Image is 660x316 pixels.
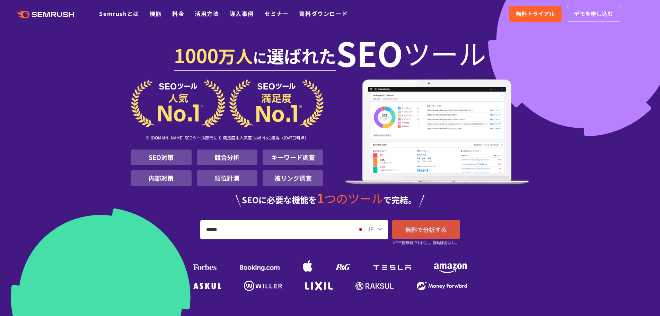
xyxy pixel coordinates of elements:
[567,6,620,22] a: デモを申し込む
[195,9,219,18] a: 活用方法
[131,127,324,150] div: ※ [DOMAIN_NAME] SEOツール部門にて 満足度＆人気度 世界 No.1獲得（[DATE]時点）
[218,43,253,68] span: 万人
[267,43,336,68] span: 選ばれた
[403,39,486,67] span: ツール
[197,150,257,165] li: 競合分析
[263,170,323,186] li: 被リンク調査
[509,6,562,22] a: 無料トライアル
[383,194,416,206] span: で完結。
[317,188,324,207] span: 1
[516,9,555,18] span: 無料トライアル
[131,191,529,207] div: SEOに必要な機能を
[131,150,192,165] li: SEO対策
[253,47,267,67] span: に
[392,220,460,239] a: 無料で分析する
[299,9,348,18] a: 資料ダウンロード
[197,170,257,186] li: 順位計測
[392,239,459,246] small: ※7日間無料でお試し。自動課金なし。
[574,9,613,18] span: デモを申し込む
[172,9,184,18] a: 料金
[263,150,323,165] li: キーワード調査
[336,39,403,67] span: SEO
[324,190,383,207] span: つのツール
[150,9,162,18] a: 機能
[405,225,447,234] span: 無料で分析する
[174,41,218,69] span: 1000
[99,9,139,18] a: Semrushとは
[264,9,289,18] a: セミナー
[201,220,351,239] input: URL、キーワードを入力してください
[230,9,254,18] a: 導入事例
[131,170,192,186] li: 内部対策
[367,225,374,233] span: JP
